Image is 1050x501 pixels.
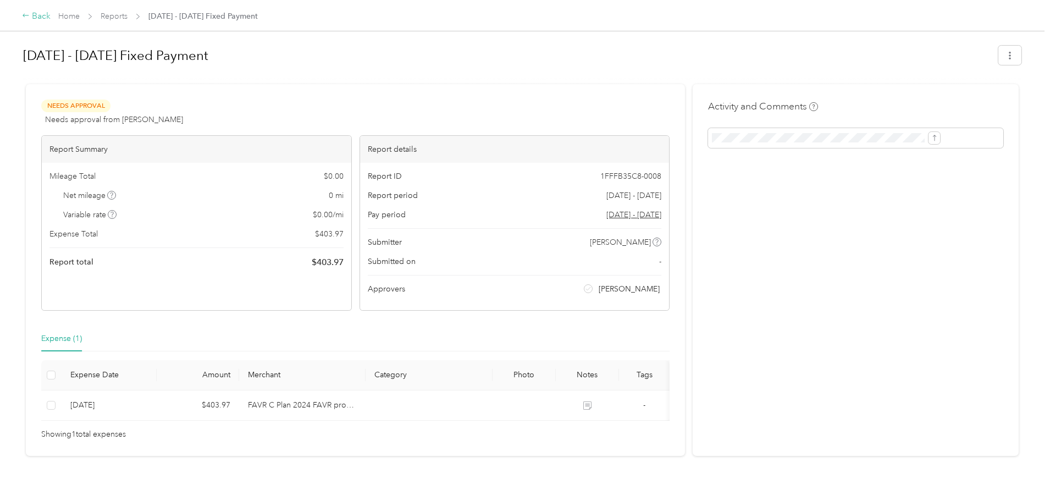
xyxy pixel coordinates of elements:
span: Go to pay period [606,209,661,221]
div: Report details [360,136,670,163]
span: $ 403.97 [315,228,344,240]
span: Submitted on [368,256,416,267]
span: Report ID [368,170,402,182]
td: - [619,390,670,421]
span: [DATE] - [DATE] [606,190,661,201]
span: $ 0.00 / mi [313,209,344,221]
span: Pay period [368,209,406,221]
span: Needs Approval [41,100,110,112]
span: $ 403.97 [312,256,344,269]
span: [PERSON_NAME] [599,283,660,295]
a: Home [58,12,80,21]
span: Submitter [368,236,402,248]
td: $403.97 [157,390,239,421]
span: 1FFFB35C8-0008 [600,170,661,182]
iframe: Everlance-gr Chat Button Frame [988,439,1050,501]
span: [DATE] - [DATE] Fixed Payment [148,10,258,22]
td: FAVR C Plan 2024 FAVR program [239,390,366,421]
span: Approvers [368,283,405,295]
h4: Activity and Comments [708,100,818,113]
th: Expense Date [62,360,157,390]
span: - [659,256,661,267]
div: Tags [628,370,661,379]
span: Report total [49,256,93,268]
th: Tags [619,360,670,390]
span: Variable rate [63,209,117,221]
th: Notes [556,360,619,390]
div: Back [22,10,51,23]
td: 9-3-2025 [62,390,157,421]
th: Photo [493,360,556,390]
span: Needs approval from [PERSON_NAME] [45,114,183,125]
span: Mileage Total [49,170,96,182]
th: Merchant [239,360,366,390]
th: Category [366,360,493,390]
span: 0 mi [329,190,344,201]
div: Report Summary [42,136,351,163]
th: Amount [157,360,239,390]
span: Net mileage [63,190,117,201]
div: Expense (1) [41,333,82,345]
span: [PERSON_NAME] [590,236,651,248]
span: Showing 1 total expenses [41,428,126,441]
span: Report period [368,190,418,201]
span: - [643,400,645,410]
span: $ 0.00 [324,170,344,182]
h1: Aug 1 - 31, 2025 Fixed Payment [23,42,991,69]
a: Reports [101,12,128,21]
span: Expense Total [49,228,98,240]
